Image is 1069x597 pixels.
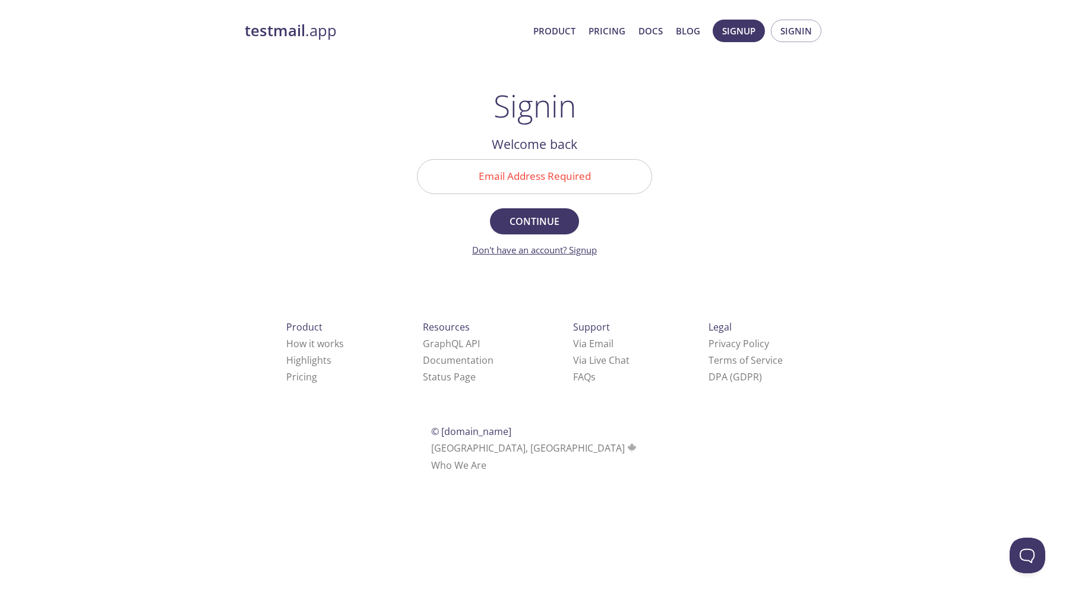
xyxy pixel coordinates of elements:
[286,370,317,383] a: Pricing
[638,23,663,39] a: Docs
[573,354,630,367] a: Via Live Chat
[490,208,579,234] button: Continue
[589,23,625,39] a: Pricing
[503,213,566,230] span: Continue
[245,20,305,41] strong: testmail
[431,425,511,438] span: © [DOMAIN_NAME]
[245,21,524,41] a: testmail.app
[431,442,638,455] span: [GEOGRAPHIC_DATA], [GEOGRAPHIC_DATA]
[494,88,576,123] h1: Signin
[713,20,765,42] button: Signup
[431,459,486,472] a: Who We Are
[533,23,575,39] a: Product
[573,370,596,383] a: FAQ
[286,337,344,350] a: How it works
[423,370,476,383] a: Status Page
[709,320,732,334] span: Legal
[780,23,812,39] span: Signin
[573,337,613,350] a: Via Email
[591,370,596,383] span: s
[709,337,769,350] a: Privacy Policy
[286,354,331,367] a: Highlights
[423,337,480,350] a: GraphQL API
[676,23,700,39] a: Blog
[423,320,470,334] span: Resources
[709,370,762,383] a: DPA (GDPR)
[573,320,610,334] span: Support
[1010,538,1045,573] iframe: Help Scout Beacon - Open
[722,23,755,39] span: Signup
[709,354,783,367] a: Terms of Service
[771,20,821,42] button: Signin
[286,320,322,334] span: Product
[472,244,597,256] a: Don't have an account? Signup
[423,354,494,367] a: Documentation
[417,134,652,154] h2: Welcome back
